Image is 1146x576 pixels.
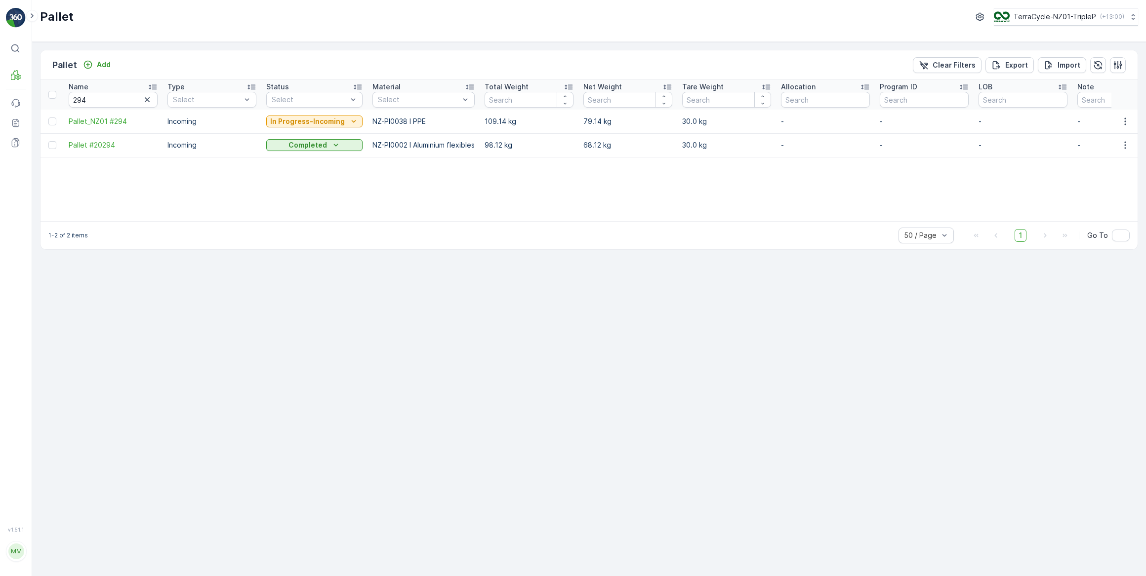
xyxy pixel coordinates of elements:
[372,82,401,92] p: Material
[1015,229,1026,242] span: 1
[272,95,347,105] p: Select
[1014,12,1096,22] p: TerraCycle-NZ01-TripleP
[69,116,158,126] a: Pallet_NZ01 #294
[583,82,622,92] p: Net Weight
[776,110,875,133] td: -
[913,57,982,73] button: Clear Filters
[372,140,475,150] p: NZ-PI0002 I Aluminium flexibles
[583,92,672,108] input: Search
[6,8,26,28] img: logo
[994,8,1138,26] button: TerraCycle-NZ01-TripleP(+13:00)
[52,58,77,72] p: Pallet
[266,139,363,151] button: Completed
[79,59,115,71] button: Add
[6,535,26,568] button: MM
[776,133,875,157] td: -
[1038,57,1086,73] button: Import
[979,116,1067,126] p: -
[880,82,917,92] p: Program ID
[69,82,88,92] p: Name
[880,140,969,150] p: -
[40,9,74,25] p: Pallet
[583,140,672,150] p: 68.12 kg
[48,117,56,125] div: Toggle Row Selected
[682,116,771,126] p: 30.0 kg
[69,140,158,150] a: Pallet #20294
[69,92,158,108] input: Search
[1005,60,1028,70] p: Export
[266,115,363,127] button: In Progress-Incoming
[485,140,573,150] p: 98.12 kg
[288,140,327,150] p: Completed
[682,82,724,92] p: Tare Weight
[378,95,459,105] p: Select
[979,82,992,92] p: LOB
[48,231,88,239] p: 1-2 of 2 items
[266,82,289,92] p: Status
[167,140,256,150] p: Incoming
[979,92,1067,108] input: Search
[583,116,672,126] p: 79.14 kg
[781,82,816,92] p: Allocation
[985,57,1034,73] button: Export
[485,92,573,108] input: Search
[880,92,969,108] input: Search
[1058,60,1080,70] p: Import
[8,543,24,559] div: MM
[173,95,241,105] p: Select
[781,92,870,108] input: Search
[1087,230,1108,240] span: Go To
[880,116,969,126] p: -
[1077,82,1094,92] p: Note
[979,140,1067,150] p: -
[167,82,185,92] p: Type
[270,116,345,126] p: In Progress-Incoming
[485,116,573,126] p: 109.14 kg
[1100,13,1124,21] p: ( +13:00 )
[933,60,976,70] p: Clear Filters
[372,116,475,126] p: NZ-PI0038 I PPE
[6,527,26,533] span: v 1.51.1
[682,140,771,150] p: 30.0 kg
[97,60,111,70] p: Add
[485,82,529,92] p: Total Weight
[48,141,56,149] div: Toggle Row Selected
[167,116,256,126] p: Incoming
[994,11,1010,22] img: TC_7kpGtVS.png
[682,92,771,108] input: Search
